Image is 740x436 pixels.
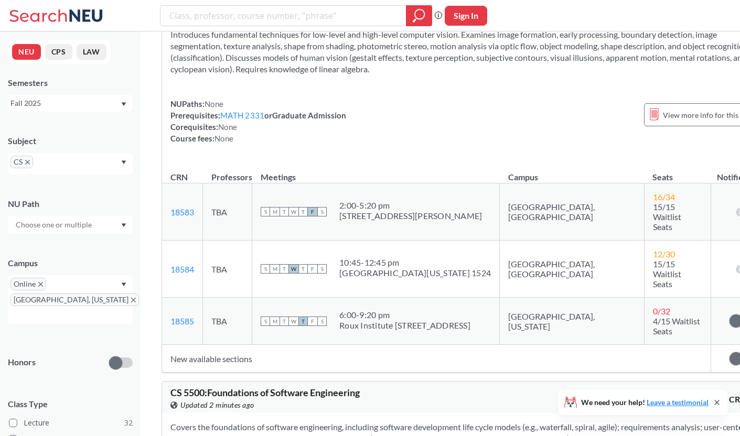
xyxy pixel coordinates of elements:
div: NU Path [8,198,133,210]
div: 10:45 - 12:45 pm [339,257,491,268]
span: 4/15 Waitlist Seats [653,316,700,336]
span: S [317,317,327,326]
span: 32 [124,417,133,429]
span: None [205,99,223,108]
p: Honors [8,356,36,368]
span: S [317,207,327,216]
input: Class, professor, course number, "phrase" [168,7,399,25]
div: magnifying glass [406,5,432,26]
th: Campus [500,161,645,183]
span: Class Type [8,398,133,410]
td: [GEOGRAPHIC_DATA], [GEOGRAPHIC_DATA] [500,241,645,298]
div: Subject [8,135,133,147]
div: Semesters [8,77,133,89]
span: T [280,207,289,216]
span: W [289,317,298,326]
a: MATH 2331 [220,111,264,120]
div: Roux Institute [STREET_ADDRESS] [339,320,470,331]
span: 15/15 Waitlist Seats [653,202,681,232]
span: S [261,264,270,274]
span: M [270,317,280,326]
th: Meetings [252,161,500,183]
div: CSX to remove pillDropdown arrow [8,153,133,175]
a: 18583 [170,207,194,217]
div: Fall 2025Dropdown arrow [8,95,133,112]
svg: X to remove pill [25,160,30,165]
span: We need your help! [581,399,709,406]
span: F [308,264,317,274]
div: Campus [8,257,133,269]
svg: magnifying glass [413,8,425,23]
span: F [308,317,317,326]
span: T [298,207,308,216]
span: [GEOGRAPHIC_DATA], [US_STATE]X to remove pill [10,293,139,306]
span: None [218,122,237,132]
span: W [289,264,298,274]
td: New available sections [162,345,711,373]
span: T [298,264,308,274]
a: 18585 [170,316,194,326]
span: M [270,207,280,216]
span: Updated 2 minutes ago [180,399,254,411]
div: 6:00 - 9:20 pm [339,310,470,320]
span: 16 / 34 [653,192,675,202]
span: CSX to remove pill [10,156,33,168]
td: [GEOGRAPHIC_DATA], [GEOGRAPHIC_DATA] [500,183,645,241]
svg: Dropdown arrow [121,102,126,106]
span: 12 / 30 [653,249,675,259]
div: [GEOGRAPHIC_DATA][US_STATE] 1524 [339,268,491,278]
td: TBA [203,298,252,345]
span: M [270,264,280,274]
div: CRN [170,171,188,183]
div: 2:00 - 5:20 pm [339,200,482,211]
td: TBA [203,183,252,241]
label: Lecture [9,416,133,430]
span: T [280,264,289,274]
div: [STREET_ADDRESS][PERSON_NAME] [339,211,482,221]
span: 0 / 32 [653,306,670,316]
div: Fall 2025 [10,97,120,109]
span: F [308,207,317,216]
a: Leave a testimonial [647,398,709,407]
div: NUPaths: Prerequisites: or Graduate Admission Corequisites: Course fees: [170,98,346,144]
button: CPS [45,44,72,60]
a: 18584 [170,264,194,274]
td: TBA [203,241,252,298]
button: Sign In [445,6,487,26]
span: CS 5500 : Foundations of Software Engineering [170,387,360,398]
svg: Dropdown arrow [121,282,126,287]
span: 15/15 Waitlist Seats [653,259,681,289]
span: OnlineX to remove pill [10,278,46,290]
span: T [298,317,308,326]
span: None [215,134,233,143]
svg: Dropdown arrow [121,160,126,165]
button: LAW [77,44,106,60]
button: NEU [12,44,41,60]
span: W [289,207,298,216]
span: S [317,264,327,274]
td: [GEOGRAPHIC_DATA], [US_STATE] [500,298,645,345]
span: S [261,207,270,216]
span: S [261,317,270,326]
svg: X to remove pill [131,298,136,302]
th: Professors [203,161,252,183]
div: Dropdown arrow [8,216,133,234]
div: OnlineX to remove pill[GEOGRAPHIC_DATA], [US_STATE]X to remove pillDropdown arrow [8,275,133,324]
svg: Dropdown arrow [121,223,126,227]
span: T [280,317,289,326]
svg: X to remove pill [38,282,43,287]
th: Seats [644,161,711,183]
input: Choose one or multiple [10,219,99,231]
